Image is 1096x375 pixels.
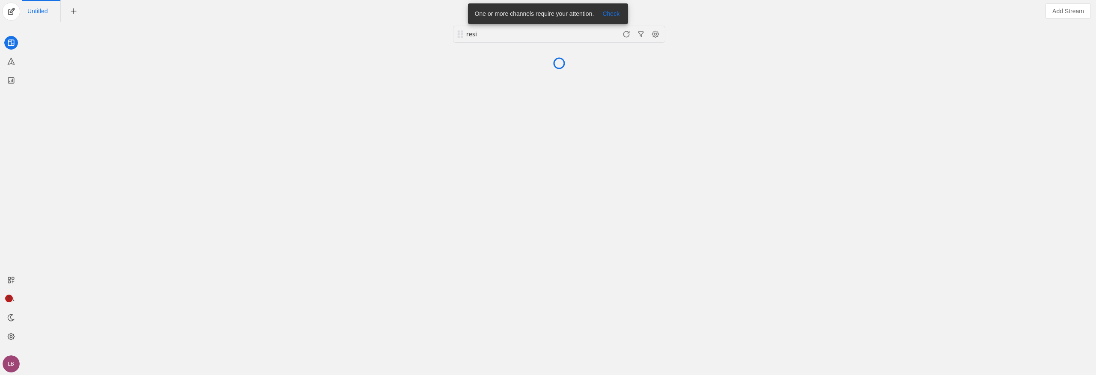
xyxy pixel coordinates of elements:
app-icon-button: New Tab [66,7,81,14]
span: Check [602,9,619,18]
button: Add Stream [1045,3,1091,19]
div: resi [466,30,568,38]
button: LB [3,355,20,372]
div: One or more channels require your attention. [468,3,598,24]
span: 2 [5,295,13,302]
span: Click to edit name [27,8,48,14]
button: Check [597,9,625,19]
div: resi [465,30,568,38]
span: Add Stream [1052,7,1084,15]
